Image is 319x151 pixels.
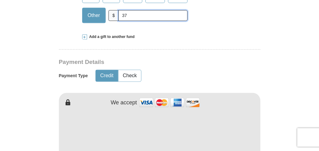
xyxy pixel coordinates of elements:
[59,59,217,66] h3: Payment Details
[85,11,103,20] span: Other
[59,73,88,78] h5: Payment Type
[111,99,137,106] h4: We accept
[109,10,119,21] span: $
[139,96,201,109] img: credit cards accepted
[118,10,187,21] input: Other Amount
[87,34,135,40] span: Add a gift to another fund
[118,70,141,82] button: Check
[96,70,118,82] button: Credit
